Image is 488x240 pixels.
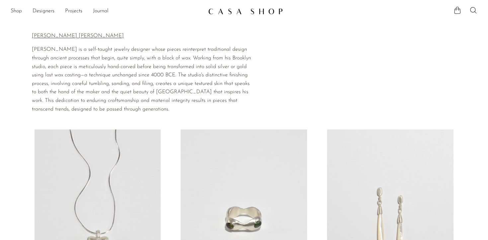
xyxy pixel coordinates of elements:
ul: NEW HEADER MENU [11,6,203,17]
p: [PERSON_NAME] is a self-taught jewelry designer whose pieces reinterpret traditional design throu... [32,45,252,114]
p: [PERSON_NAME] [PERSON_NAME] [32,32,252,40]
nav: Desktop navigation [11,6,203,17]
a: Designers [33,7,54,16]
a: Journal [93,7,109,16]
a: Projects [65,7,82,16]
a: Shop [11,7,22,16]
